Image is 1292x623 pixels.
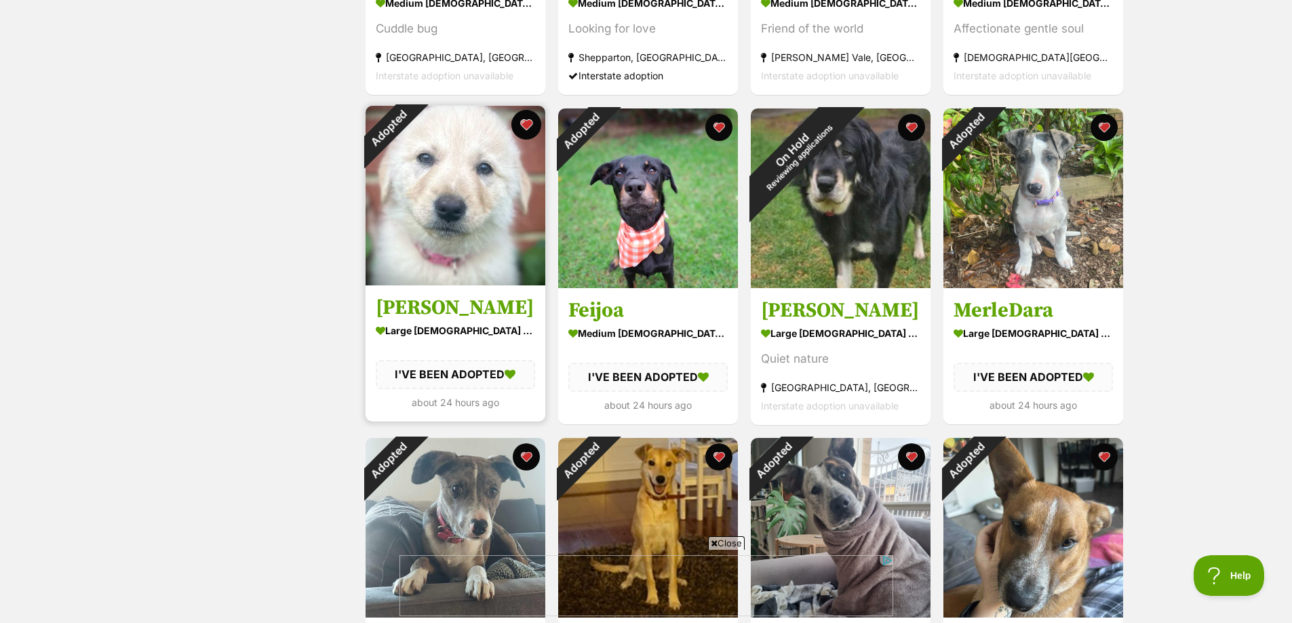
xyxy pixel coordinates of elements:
img: Concetta [366,106,545,285]
div: Cuddle bug [376,20,535,39]
a: Adopted [943,607,1123,620]
div: Shepparton, [GEOGRAPHIC_DATA] [568,49,728,67]
div: Adopted [925,90,1006,171]
a: [PERSON_NAME] large [DEMOGRAPHIC_DATA] Dog I'VE BEEN ADOPTED about 24 hours ago favourite [366,285,545,421]
div: large [DEMOGRAPHIC_DATA] Dog [954,323,1113,343]
span: Reviewing applications [764,122,834,192]
a: MerleDara large [DEMOGRAPHIC_DATA] Dog I'VE BEEN ADOPTED about 24 hours ago favourite [943,287,1123,424]
a: Adopted [943,277,1123,291]
iframe: Advertisement [399,555,893,616]
div: Adopted [347,420,428,501]
div: I'VE BEEN ADOPTED [376,360,535,388]
span: Interstate adoption unavailable [761,400,899,411]
div: about 24 hours ago [954,395,1113,414]
div: large [DEMOGRAPHIC_DATA] Dog [761,323,920,343]
div: I'VE BEEN ADOPTED [568,363,728,391]
a: Feijoa medium [DEMOGRAPHIC_DATA] Dog I'VE BEEN ADOPTED about 24 hours ago favourite [558,287,738,424]
div: Adopted [925,420,1006,501]
button: favourite [513,443,540,470]
button: favourite [511,110,541,140]
h3: [PERSON_NAME] [761,298,920,323]
img: Wawa [558,438,738,618]
div: [GEOGRAPHIC_DATA], [GEOGRAPHIC_DATA] [376,49,535,67]
div: large [DEMOGRAPHIC_DATA] Dog [376,321,535,340]
div: I'VE BEEN ADOPTED [954,363,1113,391]
img: Fauna [943,438,1123,618]
div: about 24 hours ago [376,393,535,411]
div: Friend of the world [761,20,920,39]
a: [PERSON_NAME] large [DEMOGRAPHIC_DATA] Dog Quiet nature [GEOGRAPHIC_DATA], [GEOGRAPHIC_DATA] Inte... [751,287,931,425]
span: Interstate adoption unavailable [376,71,513,82]
button: favourite [1091,443,1118,470]
div: medium [DEMOGRAPHIC_DATA] Dog [568,323,728,343]
h3: Feijoa [568,298,728,323]
img: Feijoa [558,108,738,288]
div: [PERSON_NAME] Vale, [GEOGRAPHIC_DATA] [761,49,920,67]
h3: [PERSON_NAME] [376,295,535,321]
div: Affectionate gentle soul [954,20,1113,39]
button: favourite [898,443,925,470]
div: [DEMOGRAPHIC_DATA][GEOGRAPHIC_DATA], [GEOGRAPHIC_DATA] [954,49,1113,67]
a: On HoldReviewing applications [751,277,931,291]
div: Looking for love [568,20,728,39]
div: [GEOGRAPHIC_DATA], [GEOGRAPHIC_DATA] [761,378,920,397]
a: Adopted [558,277,738,291]
button: favourite [705,443,732,470]
div: On Hold [720,78,870,228]
div: Adopted [540,420,621,501]
button: favourite [1091,114,1118,141]
div: Quiet nature [761,350,920,368]
a: Adopted [751,607,931,620]
img: Cleona [366,438,545,618]
div: Interstate adoption [568,67,728,85]
div: Adopted [347,87,428,168]
div: about 24 hours ago [568,395,728,414]
button: favourite [898,114,925,141]
h3: MerleDara [954,298,1113,323]
span: Interstate adoption unavailable [954,71,1091,82]
a: Adopted [366,607,545,620]
span: Close [708,536,745,550]
a: Adopted [366,275,545,288]
button: favourite [705,114,732,141]
span: Interstate adoption unavailable [761,71,899,82]
img: MerleDara [943,108,1123,288]
iframe: Help Scout Beacon - Open [1194,555,1265,596]
div: Adopted [540,90,621,171]
img: Elka [751,438,931,618]
div: Adopted [732,420,813,501]
img: Brandi [751,108,931,288]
